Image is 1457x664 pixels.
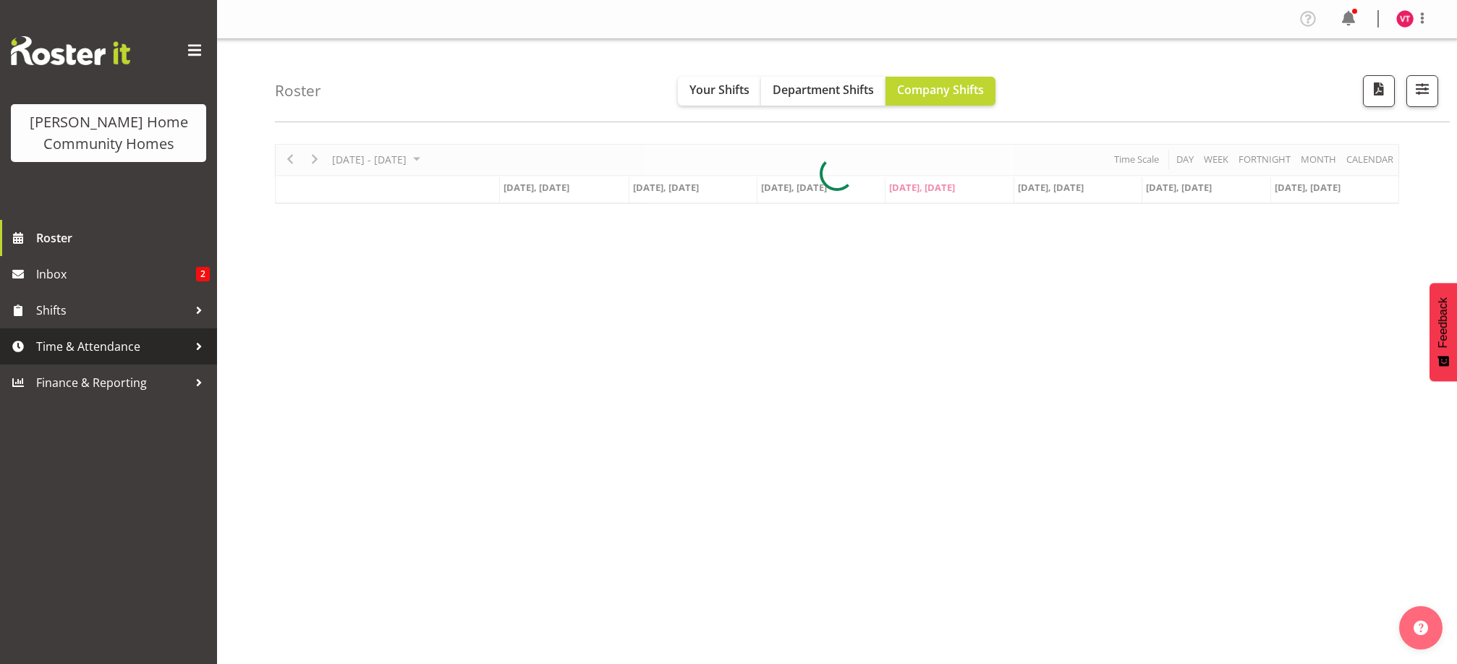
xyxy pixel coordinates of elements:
[761,77,885,106] button: Department Shifts
[1430,283,1457,381] button: Feedback - Show survey
[885,77,995,106] button: Company Shifts
[1363,75,1395,107] button: Download a PDF of the roster according to the set date range.
[1406,75,1438,107] button: Filter Shifts
[36,299,188,321] span: Shifts
[275,82,321,99] h4: Roster
[1414,621,1428,635] img: help-xxl-2.png
[36,263,196,285] span: Inbox
[773,82,874,98] span: Department Shifts
[689,82,749,98] span: Your Shifts
[1437,297,1450,348] span: Feedback
[25,111,192,155] div: [PERSON_NAME] Home Community Homes
[36,372,188,393] span: Finance & Reporting
[36,227,210,249] span: Roster
[36,336,188,357] span: Time & Attendance
[1396,10,1414,27] img: vanessa-thornley8527.jpg
[11,36,130,65] img: Rosterit website logo
[678,77,761,106] button: Your Shifts
[897,82,984,98] span: Company Shifts
[196,267,210,281] span: 2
